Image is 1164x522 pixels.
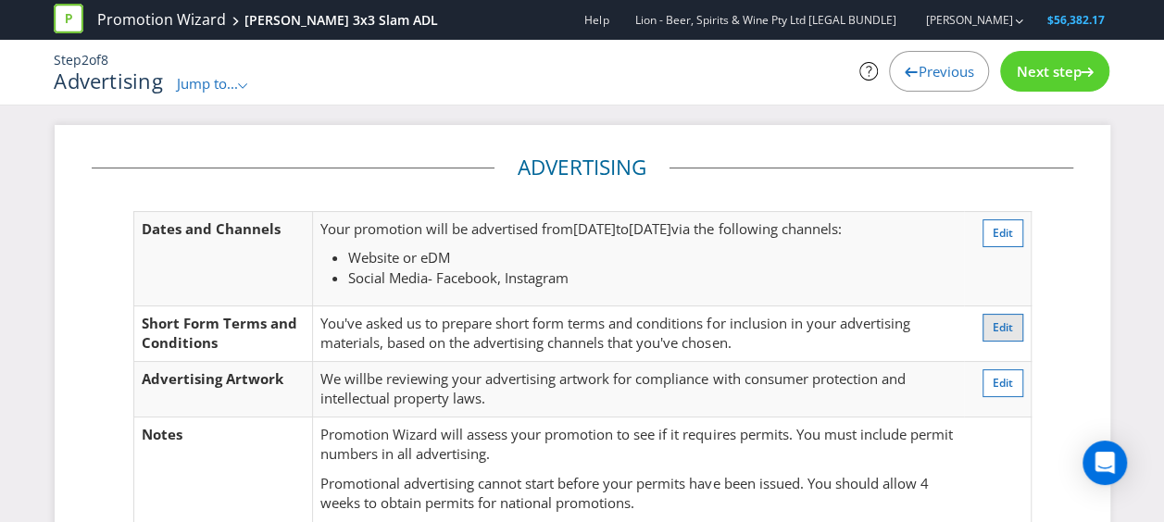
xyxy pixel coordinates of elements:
span: Social Media [348,268,428,287]
span: Step [54,51,81,68]
span: Edit [993,225,1013,241]
td: Dates and Channels [133,211,313,305]
span: Edit [993,375,1013,391]
span: Your promotion will be advertised from [320,219,573,238]
td: Short Form Terms and Conditions [133,305,313,361]
button: Edit [983,314,1023,342]
legend: Advertising [494,153,670,182]
span: Previous [918,62,973,81]
p: Promotional advertising cannot start before your permits have been issued. You should allow 4 wee... [320,474,956,514]
span: Jump to... [177,74,238,93]
a: Help [584,12,608,28]
span: be reviewing your advertising artwork for compliance with consumer protection and intellectual pr... [320,369,905,407]
p: Promotion Wizard will assess your promotion to see if it requires permits. You must include permi... [320,425,956,465]
span: 2 [81,51,89,68]
span: via the following channels: [671,219,841,238]
div: [PERSON_NAME] 3x3 Slam ADL [244,11,438,30]
a: Promotion Wizard [97,9,226,31]
span: Edit [993,319,1013,335]
span: of [89,51,101,68]
span: $56,382.17 [1046,12,1104,28]
span: Next step [1016,62,1081,81]
h1: Advertising [54,69,162,92]
button: Edit [983,369,1023,397]
span: [DATE] [629,219,671,238]
button: Edit [983,219,1023,247]
span: Lion - Beer, Spirits & Wine Pty Ltd [LEGAL BUNDLE] [634,12,895,28]
span: [DATE] [573,219,616,238]
span: - Facebook, Instagram [428,268,569,287]
a: [PERSON_NAME] [907,12,1012,28]
span: Website or eDM [348,248,450,267]
span: We will [320,369,367,388]
span: to [616,219,629,238]
span: You've asked us to prepare short form terms and conditions for inclusion in your advertising mate... [320,314,909,352]
td: Advertising Artwork [133,361,313,416]
div: Open Intercom Messenger [1083,441,1127,485]
span: 8 [101,51,108,68]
